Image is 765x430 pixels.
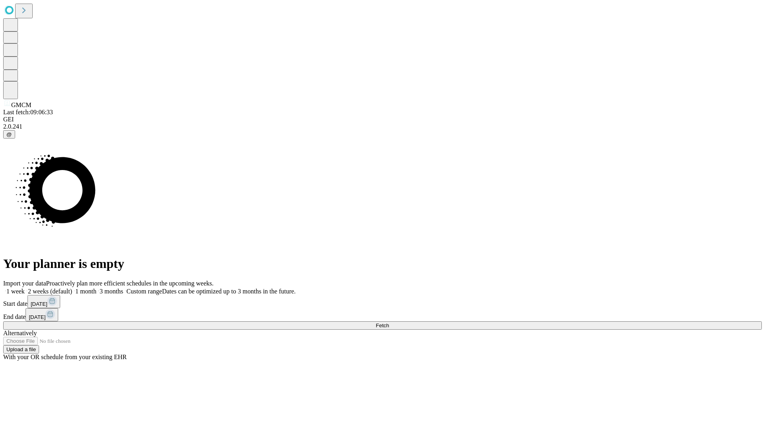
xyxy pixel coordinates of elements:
[376,322,389,328] span: Fetch
[3,109,53,115] span: Last fetch: 09:06:33
[75,288,96,295] span: 1 month
[11,102,31,108] span: GMCM
[3,330,37,336] span: Alternatively
[3,308,762,321] div: End date
[3,123,762,130] div: 2.0.241
[126,288,162,295] span: Custom range
[3,256,762,271] h1: Your planner is empty
[3,354,127,360] span: With your OR schedule from your existing EHR
[162,288,296,295] span: Dates can be optimized up to 3 months in the future.
[3,295,762,308] div: Start date
[3,116,762,123] div: GEI
[6,131,12,137] span: @
[100,288,123,295] span: 3 months
[3,130,15,139] button: @
[46,280,214,287] span: Proactively plan more efficient schedules in the upcoming weeks.
[6,288,25,295] span: 1 week
[31,301,47,307] span: [DATE]
[25,308,58,321] button: [DATE]
[3,280,46,287] span: Import your data
[27,295,60,308] button: [DATE]
[3,321,762,330] button: Fetch
[3,345,39,354] button: Upload a file
[29,314,45,320] span: [DATE]
[28,288,72,295] span: 2 weeks (default)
